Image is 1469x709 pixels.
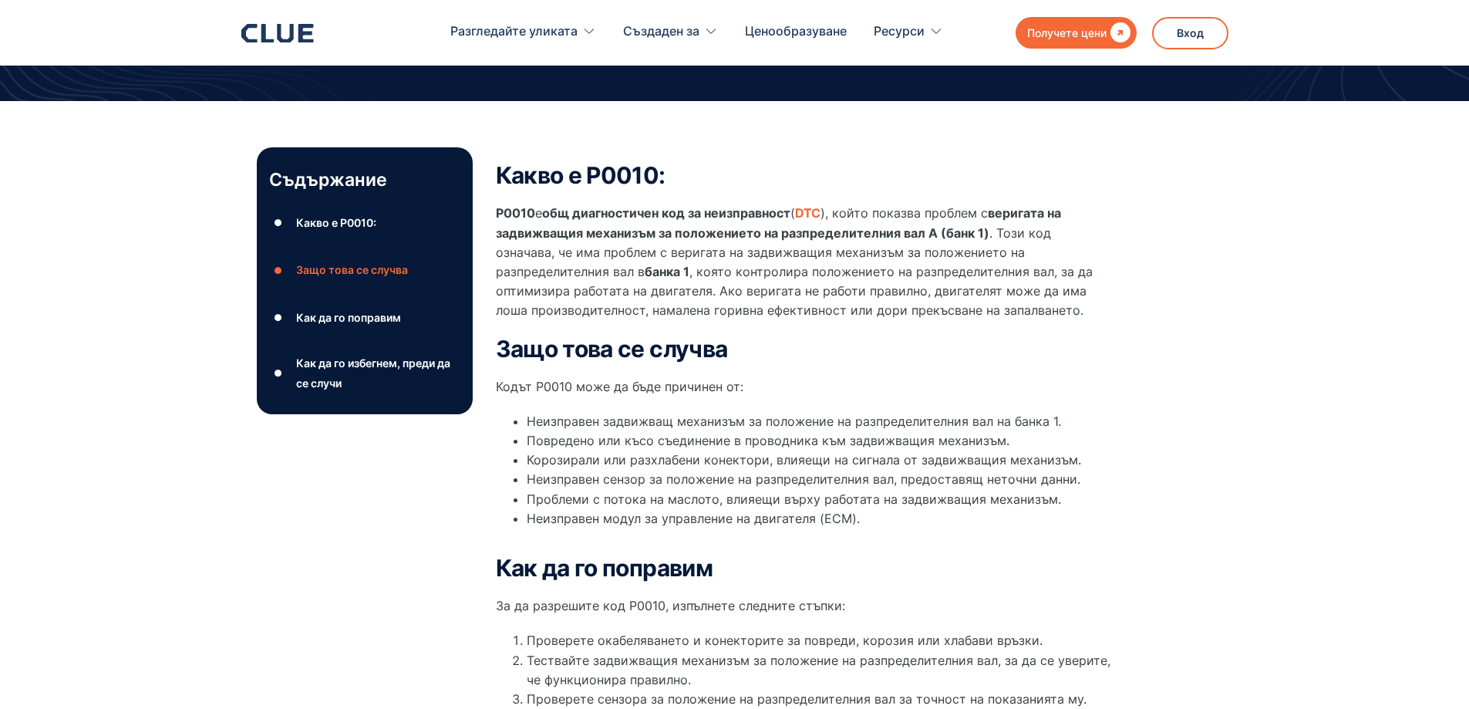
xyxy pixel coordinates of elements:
[496,264,1093,318] font: , която контролира положението на разпределителния вал, за да оптимизира работата на двигателя. А...
[745,23,847,39] font: Ценообразуване
[496,225,1051,279] font: . Този код означава, че има проблем с веригата на задвижващия механизъм за положението на разпред...
[496,335,728,363] font: Защо това се случва
[645,264,689,279] font: банка 1
[274,217,283,228] font: ●
[269,211,460,235] a: ●Какво е P0010:
[790,205,795,221] font: (
[1027,26,1107,39] font: Получете цени
[820,205,988,221] font: ), който показва проблем с
[269,169,387,191] font: Съдържание
[527,414,1061,429] font: Неизправен задвижващ механизъм за положение на разпределителния вал на банка 1.
[527,691,1087,707] font: Проверете сензора за положение на разпределителния вал за точност на показанията му.
[274,367,283,379] font: ●
[527,471,1080,487] font: Неизправен сензор за положение на разпределителния вал, предоставящ неточни данни.
[496,205,535,221] font: P0010
[496,205,1061,240] font: веригата на задвижващия механизъм за положението на разпределителния вал A (банк 1)
[1152,17,1228,49] a: Вход
[527,491,1061,507] font: Проблеми с потока на маслото, влияещи върху работата на задвижващия механизъм.
[496,379,743,394] font: Кодът P0010 може да бъде причинен от:
[527,633,1043,648] font: Проверете окабеляването и конекторите за повреди, корозия или хлабави връзки.
[527,452,1081,468] font: Корозирали или разхлабени конектори, влияещи на сигнала от задвижващия механизъм.
[296,216,376,229] font: Какво е P0010:
[496,554,713,582] font: Как да го поправим
[296,356,450,389] font: Как да го избегнем, преди да се случи
[874,8,943,56] div: Ресурси
[274,265,283,276] font: ●
[496,161,665,189] font: Какво е P0010:
[1110,22,1130,42] font: 
[527,653,1110,687] font: Тествайте задвижващия механизъм за положение на разпределителния вал, за да се уверите, че функци...
[623,23,699,39] font: Създаден за
[795,205,820,221] a: DTC
[1016,17,1137,49] a: Получете цени
[296,263,408,276] font: Защо това се случва
[274,312,283,323] font: ●
[269,258,460,282] a: ●Защо това се случва
[874,23,925,39] font: Ресурси
[450,23,578,39] font: Разгледайте уликата
[745,8,847,56] a: Ценообразуване
[623,8,718,56] div: Създаден за
[1177,26,1204,39] font: Вход
[527,511,860,526] font: Неизправен модул за управление на двигателя (ECM).
[450,8,596,56] div: Разгледайте уликата
[527,433,1009,448] font: Повредено или късо съединение в проводника към задвижващия механизъм.
[269,353,460,392] a: ●Как да го избегнем, преди да се случи
[269,306,460,329] a: ●Как да го поправим
[542,205,790,221] font: общ диагностичен код за неизправност
[296,311,401,324] font: Как да го поправим
[535,205,542,221] font: е
[496,598,845,613] font: За да разрешите код P0010, изпълнете следните стъпки:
